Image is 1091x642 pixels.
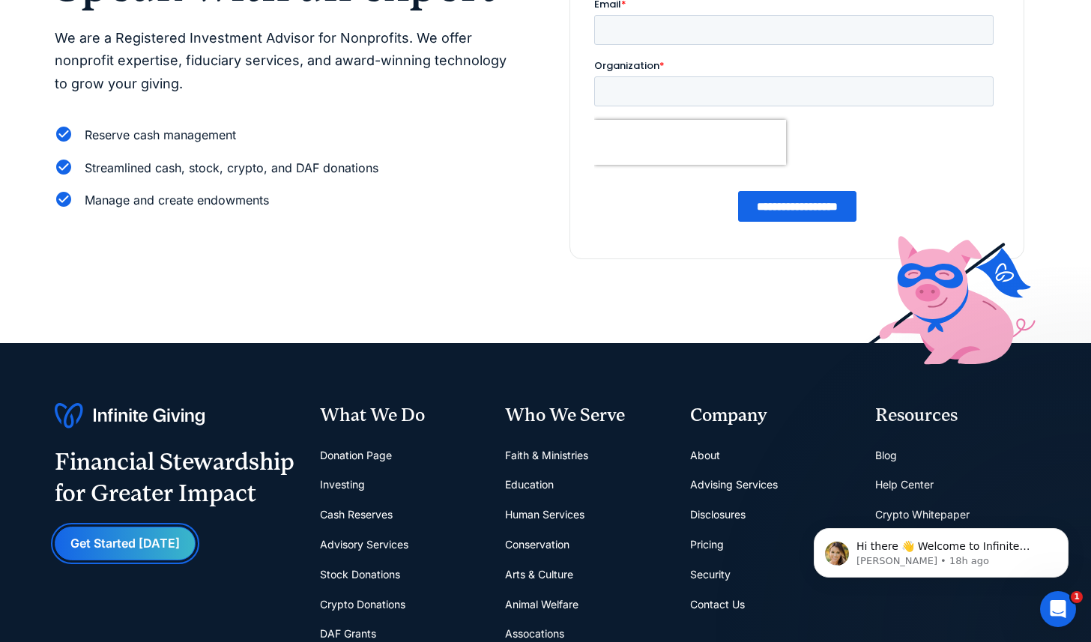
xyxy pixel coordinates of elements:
a: Human Services [505,500,584,530]
div: Reserve cash management [85,125,236,145]
a: Cash Reserves [320,500,393,530]
a: Stock Donations [320,560,400,590]
div: Company [690,403,851,428]
a: Contact Us [690,590,745,620]
span: 1 [1071,591,1083,603]
a: Faith & Ministries [505,440,588,470]
iframe: Intercom notifications message [791,497,1091,602]
a: Pricing [690,530,724,560]
a: Investing [320,470,365,500]
iframe: Intercom live chat [1040,591,1076,627]
a: Crypto Donations [320,590,405,620]
div: Financial Stewardship for Greater Impact [55,446,294,509]
a: Blog [875,440,897,470]
a: Advising Services [690,470,778,500]
a: Donation Page [320,440,392,470]
div: Who We Serve [505,403,666,428]
a: Animal Welfare [505,590,578,620]
a: Advisory Services [320,530,408,560]
a: Help Center [875,470,934,500]
a: About [690,440,720,470]
a: Get Started [DATE] [55,527,196,560]
a: Arts & Culture [505,560,573,590]
div: What We Do [320,403,481,428]
a: Security [690,560,731,590]
a: Disclosures [690,500,746,530]
div: Streamlined cash, stock, crypto, and DAF donations [85,158,378,178]
div: Manage and create endowments [85,190,269,211]
a: Education [505,470,554,500]
p: We are a Registered Investment Advisor for Nonprofits. We offer nonprofit expertise, fiduciary se... [55,27,510,96]
a: Conservation [505,530,569,560]
div: Resources [875,403,1036,428]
